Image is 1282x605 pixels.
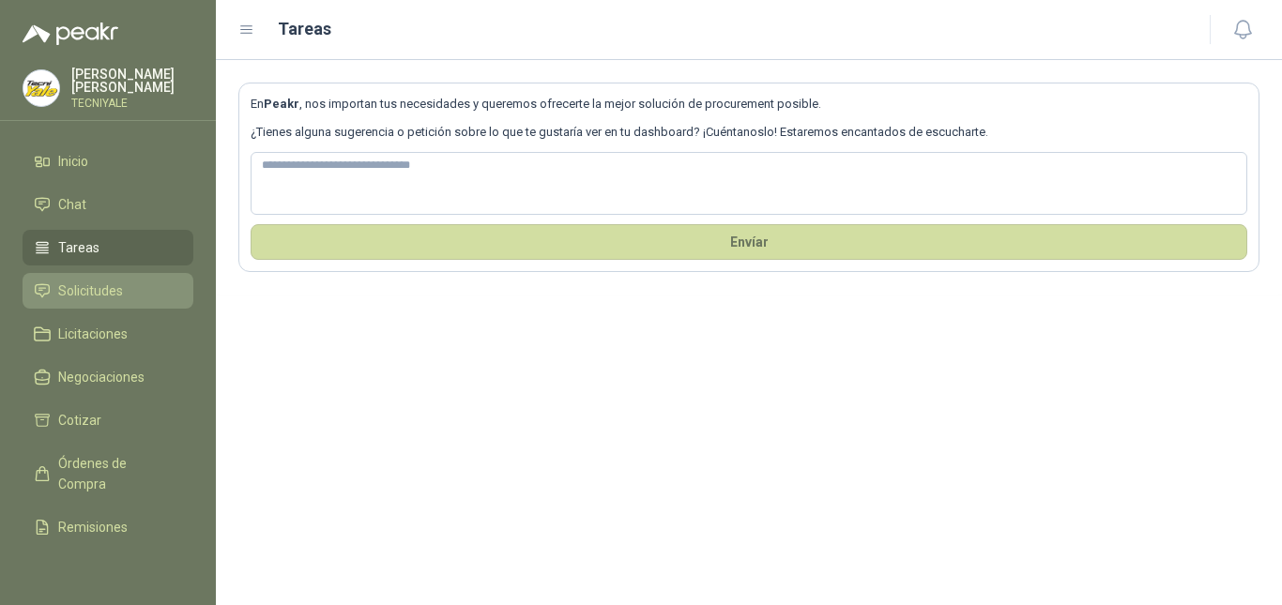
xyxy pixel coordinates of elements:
[23,402,193,438] a: Cotizar
[251,95,1247,113] p: En , nos importan tus necesidades y queremos ofrecerte la mejor solución de procurement posible.
[23,273,193,309] a: Solicitudes
[23,359,193,395] a: Negociaciones
[58,194,86,215] span: Chat
[251,123,1247,142] p: ¿Tienes alguna sugerencia o petición sobre lo que te gustaría ver en tu dashboard? ¡Cuéntanoslo! ...
[264,97,299,111] b: Peakr
[58,151,88,172] span: Inicio
[23,316,193,352] a: Licitaciones
[23,509,193,545] a: Remisiones
[58,280,123,301] span: Solicitudes
[23,187,193,222] a: Chat
[23,70,59,106] img: Company Logo
[23,23,118,45] img: Logo peakr
[23,144,193,179] a: Inicio
[251,224,1247,260] button: Envíar
[23,552,193,588] a: Configuración
[71,68,193,94] p: [PERSON_NAME] [PERSON_NAME]
[23,230,193,265] a: Tareas
[278,16,331,42] h1: Tareas
[23,446,193,502] a: Órdenes de Compra
[58,237,99,258] span: Tareas
[58,367,145,387] span: Negociaciones
[58,453,176,494] span: Órdenes de Compra
[58,324,128,344] span: Licitaciones
[71,98,193,109] p: TECNIYALE
[58,410,101,431] span: Cotizar
[58,517,128,537] span: Remisiones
